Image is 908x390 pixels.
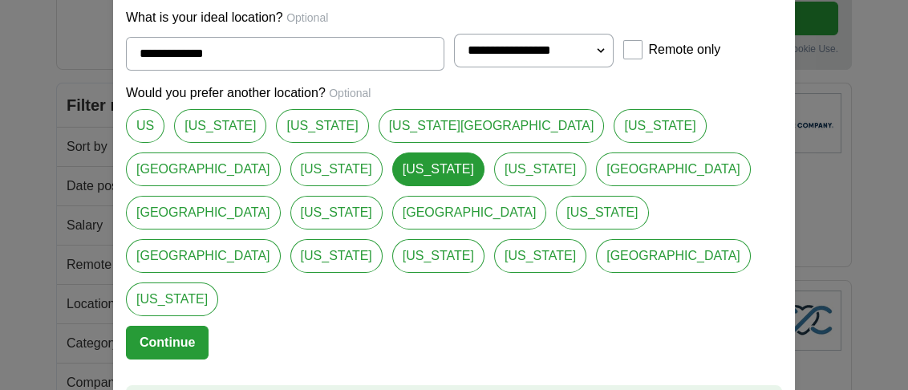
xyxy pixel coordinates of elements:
[286,11,328,24] span: Optional
[126,152,281,186] a: [GEOGRAPHIC_DATA]
[596,239,751,273] a: [GEOGRAPHIC_DATA]
[126,83,782,103] p: Would you prefer another location?
[392,152,484,186] a: [US_STATE]
[379,109,605,143] a: [US_STATE][GEOGRAPHIC_DATA]
[649,40,721,59] label: Remote only
[614,109,706,143] a: [US_STATE]
[290,152,383,186] a: [US_STATE]
[596,152,751,186] a: [GEOGRAPHIC_DATA]
[126,109,164,143] a: US
[126,282,218,316] a: [US_STATE]
[290,196,383,230] a: [US_STATE]
[494,239,586,273] a: [US_STATE]
[126,326,209,360] button: Continue
[126,8,782,27] p: What is your ideal location?
[494,152,586,186] a: [US_STATE]
[556,196,648,230] a: [US_STATE]
[174,109,266,143] a: [US_STATE]
[290,239,383,273] a: [US_STATE]
[276,109,368,143] a: [US_STATE]
[392,239,484,273] a: [US_STATE]
[126,239,281,273] a: [GEOGRAPHIC_DATA]
[126,196,281,230] a: [GEOGRAPHIC_DATA]
[329,87,371,100] span: Optional
[392,196,547,230] a: [GEOGRAPHIC_DATA]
